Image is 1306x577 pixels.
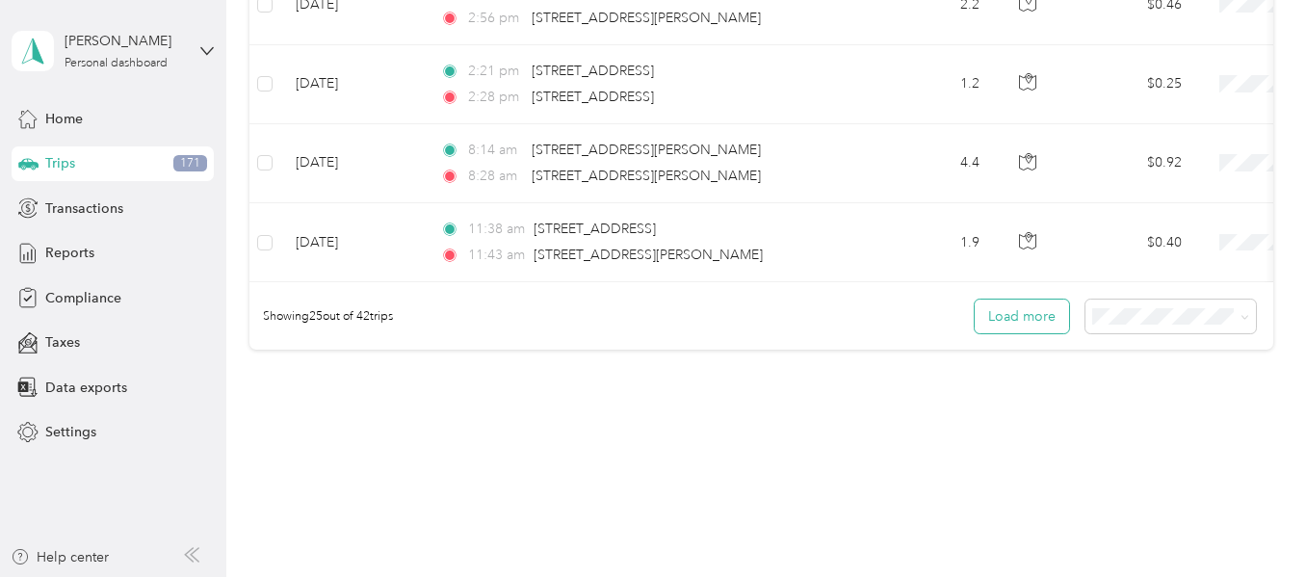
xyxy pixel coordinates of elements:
[280,45,425,124] td: [DATE]
[11,547,109,567] button: Help center
[1198,469,1306,577] iframe: Everlance-gr Chat Button Frame
[45,243,94,263] span: Reports
[45,153,75,173] span: Trips
[45,288,121,308] span: Compliance
[868,124,995,203] td: 4.4
[280,203,425,282] td: [DATE]
[532,63,654,79] span: [STREET_ADDRESS]
[45,422,96,442] span: Settings
[868,45,995,124] td: 1.2
[532,142,761,158] span: [STREET_ADDRESS][PERSON_NAME]
[468,8,523,29] span: 2:56 pm
[45,198,123,219] span: Transactions
[45,378,127,398] span: Data exports
[468,219,525,240] span: 11:38 am
[249,308,393,326] span: Showing 25 out of 42 trips
[532,168,761,184] span: [STREET_ADDRESS][PERSON_NAME]
[532,10,761,26] span: [STREET_ADDRESS][PERSON_NAME]
[1062,124,1197,203] td: $0.92
[468,140,523,161] span: 8:14 am
[534,247,763,263] span: [STREET_ADDRESS][PERSON_NAME]
[534,221,656,237] span: [STREET_ADDRESS]
[868,203,995,282] td: 1.9
[65,58,168,69] div: Personal dashboard
[468,61,523,82] span: 2:21 pm
[173,155,207,172] span: 171
[975,300,1069,333] button: Load more
[65,31,185,51] div: [PERSON_NAME]
[45,109,83,129] span: Home
[1062,45,1197,124] td: $0.25
[532,89,654,105] span: [STREET_ADDRESS]
[468,166,523,187] span: 8:28 am
[1062,203,1197,282] td: $0.40
[45,332,80,353] span: Taxes
[468,245,525,266] span: 11:43 am
[280,124,425,203] td: [DATE]
[468,87,523,108] span: 2:28 pm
